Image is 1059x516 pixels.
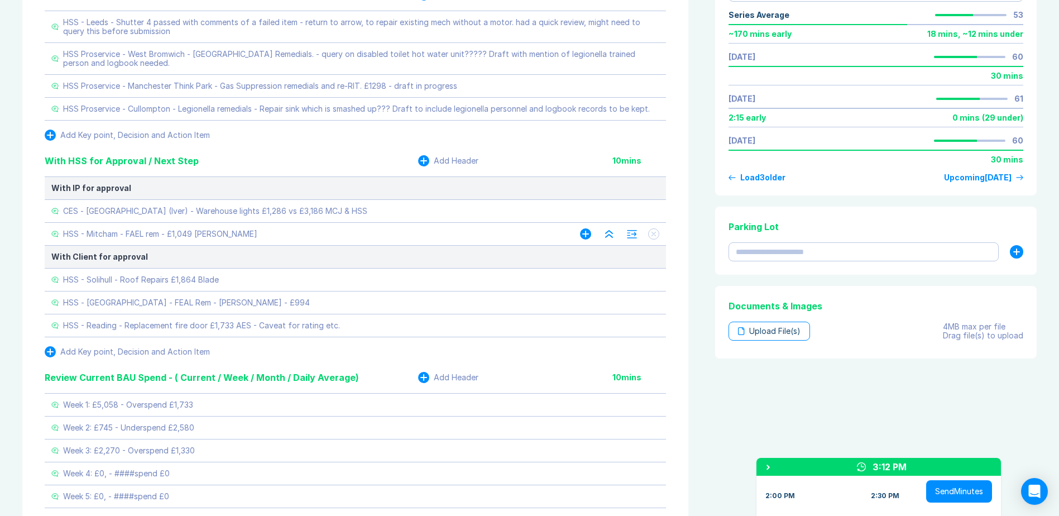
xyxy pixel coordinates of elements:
[63,50,659,68] div: HSS Proservice - West Bromwich - [GEOGRAPHIC_DATA] Remedials. - query on disabled toilet hot wate...
[51,252,659,261] div: With Client for approval
[63,321,340,330] div: HSS - Reading - Replacement fire door £1,733 AES - Caveat for rating etc.
[45,130,210,141] button: Add Key point, Decision and Action Item
[63,423,194,432] div: Week 2: £745 - Underspend £2,580
[1012,136,1023,145] div: 60
[729,173,785,182] button: Load3older
[63,446,195,455] div: Week 3: £2,270 - Overspend £1,330
[944,173,1012,182] div: Upcoming [DATE]
[1013,11,1023,20] div: 53
[1012,52,1023,61] div: 60
[926,480,992,503] button: SendMinutes
[871,491,899,500] div: 2:30 PM
[63,275,219,284] div: HSS - Solihull - Roof Repairs £1,864 Blade
[434,156,478,165] div: Add Header
[63,18,659,36] div: HSS - Leeds - Shutter 4 passed with comments of a failed item - return to arrow, to repair existi...
[729,113,766,122] div: 2:15 early
[729,11,789,20] div: Series Average
[952,113,980,122] div: 0 mins
[45,371,359,384] div: Review Current BAU Spend - ( Current / Week / Month / Daily Average)
[991,71,1023,80] div: 30 mins
[45,154,199,168] div: With HSS for Approval / Next Step
[729,30,792,39] div: ~ 170 mins early
[1021,478,1048,505] div: Open Intercom Messenger
[418,155,478,166] button: Add Header
[729,322,810,341] div: Upload File(s)
[943,331,1023,340] div: Drag file(s) to upload
[63,104,650,113] div: HSS Proservice - Cullompton - Legionella remedials - Repair sink which is smashed up??? Draft to ...
[740,173,785,182] div: Load 3 older
[612,373,666,382] div: 10 mins
[63,82,457,90] div: HSS Proservice - Manchester Think Park - Gas Suppression remedials and re-RIT. £1298 - draft in p...
[944,173,1023,182] a: Upcoming[DATE]
[434,373,478,382] div: Add Header
[63,230,257,238] div: HSS - Mitcham - FAEL rem - £1,049 [PERSON_NAME]
[729,220,1023,233] div: Parking Lot
[943,322,1023,331] div: 4MB max per file
[63,207,367,216] div: CES - [GEOGRAPHIC_DATA] (Iver) - Warehouse lights £1,286 vs £3,186 MCJ & HSS
[991,155,1023,164] div: 30 mins
[612,156,666,165] div: 10 mins
[729,52,755,61] a: [DATE]
[60,347,210,356] div: Add Key point, Decision and Action Item
[729,94,755,103] a: [DATE]
[63,492,169,501] div: Week 5: £0, - ####spend £0
[982,113,1023,122] div: ( 29 under )
[927,30,1023,39] div: 18 mins , ~ 12 mins under
[1014,94,1023,103] div: 61
[60,131,210,140] div: Add Key point, Decision and Action Item
[729,299,1023,313] div: Documents & Images
[729,136,755,145] a: [DATE]
[873,460,907,474] div: 3:12 PM
[45,346,210,357] button: Add Key point, Decision and Action Item
[765,491,795,500] div: 2:00 PM
[51,184,659,193] div: With IP for approval
[63,400,193,409] div: Week 1: £5,058 - Overspend £1,733
[418,372,478,383] button: Add Header
[63,298,310,307] div: HSS - [GEOGRAPHIC_DATA] - FEAL Rem - [PERSON_NAME] - £994
[63,469,170,478] div: Week 4: £0, - ####spend £0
